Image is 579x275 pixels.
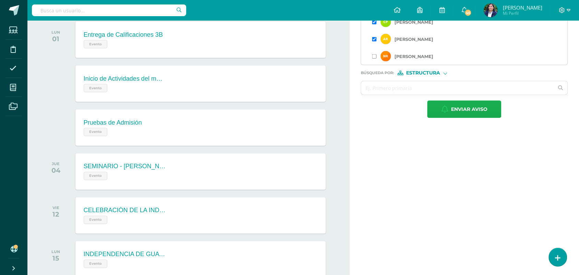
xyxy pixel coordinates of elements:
[84,207,166,214] div: CELEBRACIÓN DE LA INDEPENDENCIA - Asiste todo el colegio
[406,71,440,75] span: Estructura
[84,84,107,92] span: Evento
[381,17,391,27] img: student
[84,251,166,258] div: INDEPENDENCIA DE GUATEMALA - Asueto
[451,101,487,118] span: Enviar aviso
[395,54,434,59] label: [PERSON_NAME]
[427,101,501,118] button: Enviar aviso
[84,40,107,48] span: Evento
[484,3,498,17] img: cc393a5ce9805ad72d48e0f4d9f74595.png
[51,30,60,35] div: LUN
[398,71,449,76] div: [object Object]
[84,75,166,82] div: Inicio de Actividades del mes patrio
[84,31,163,38] div: Entrega de Calificaciones 3B
[503,4,542,11] span: [PERSON_NAME]
[361,71,394,75] span: Búsqueda por :
[51,250,60,254] div: LUN
[84,172,107,180] span: Evento
[381,51,391,61] img: student
[32,4,186,16] input: Busca un usuario...
[395,20,434,25] label: [PERSON_NAME]
[51,35,60,43] div: 01
[464,9,472,16] span: 45
[84,216,107,224] span: Evento
[51,162,60,167] div: JUE
[84,128,107,136] span: Evento
[84,260,107,268] span: Evento
[503,10,542,16] span: Mi Perfil
[51,254,60,263] div: 15
[51,167,60,175] div: 04
[52,206,59,210] div: VIE
[361,81,554,95] input: Ej. Primero primaria
[84,119,142,126] div: Pruebas de Admisión
[395,37,434,42] label: [PERSON_NAME]
[381,34,391,44] img: student
[84,163,166,170] div: SEMINARIO - [PERSON_NAME] a Dirección - Asistencia Obligatoria
[52,210,59,219] div: 12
